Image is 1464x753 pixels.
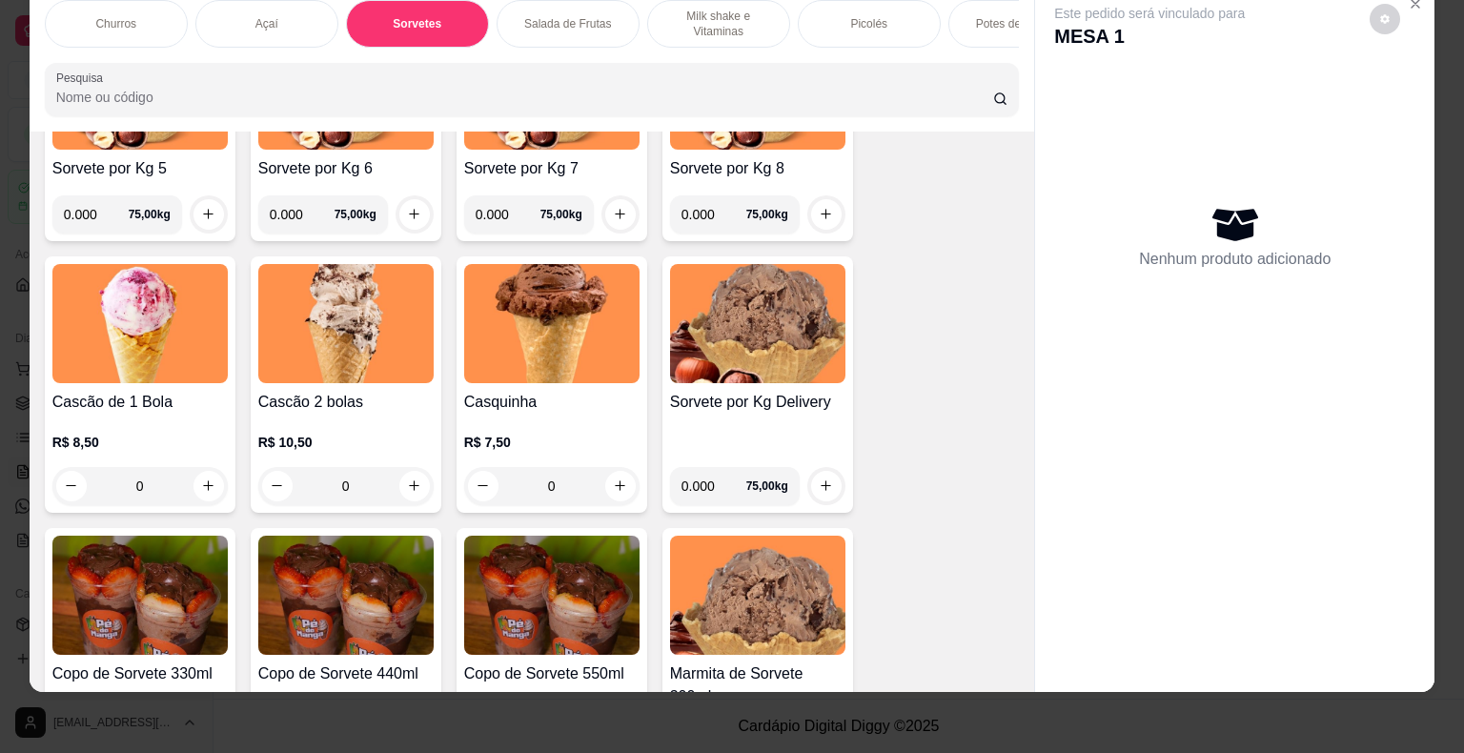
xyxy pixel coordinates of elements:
img: product-image [670,264,845,383]
input: 0.00 [476,195,540,234]
p: Salada de Frutas [524,16,611,31]
input: 0.00 [681,467,746,505]
h4: Sorvete por Kg 8 [670,157,845,180]
h4: Sorvete por Kg 6 [258,157,434,180]
p: R$ 10,50 [258,433,434,452]
p: Potes de Sorvete [976,16,1064,31]
button: increase-product-quantity [399,199,430,230]
img: product-image [52,264,228,383]
input: 0.00 [270,195,335,234]
button: decrease-product-quantity [468,471,498,501]
img: product-image [464,536,640,655]
p: Nenhum produto adicionado [1139,248,1331,271]
h4: Cascão de 1 Bola [52,391,228,414]
button: decrease-product-quantity [1370,4,1400,34]
input: Pesquisa [56,88,993,107]
h4: Copo de Sorvete 440ml [258,662,434,685]
img: product-image [258,536,434,655]
p: Milk shake e Vitaminas [663,9,774,39]
p: R$ 8,50 [52,433,228,452]
p: Este pedido será vinculado para [1054,4,1245,23]
img: product-image [52,536,228,655]
h4: Casquinha [464,391,640,414]
h4: Copo de Sorvete 330ml [52,662,228,685]
h4: Sorvete por Kg Delivery [670,391,845,414]
h4: Sorvete por Kg 5 [52,157,228,180]
button: increase-product-quantity [811,199,842,230]
h4: Cascão 2 bolas [258,391,434,414]
label: Pesquisa [56,70,110,86]
input: 0.00 [64,195,129,234]
button: increase-product-quantity [605,199,636,230]
p: Churros [95,16,136,31]
p: R$ 7,50 [464,433,640,452]
h4: Sorvete por Kg 7 [464,157,640,180]
img: product-image [258,264,434,383]
img: product-image [464,264,640,383]
p: MESA 1 [1054,23,1245,50]
img: product-image [670,536,845,655]
p: Açaí [255,16,278,31]
button: increase-product-quantity [811,471,842,501]
input: 0.00 [681,195,746,234]
h4: Marmita de Sorvete 300ml [670,662,845,708]
p: Sorvetes [393,16,441,31]
button: increase-product-quantity [605,471,636,501]
p: Picolés [850,16,887,31]
h4: Copo de Sorvete 550ml [464,662,640,685]
button: increase-product-quantity [193,199,224,230]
